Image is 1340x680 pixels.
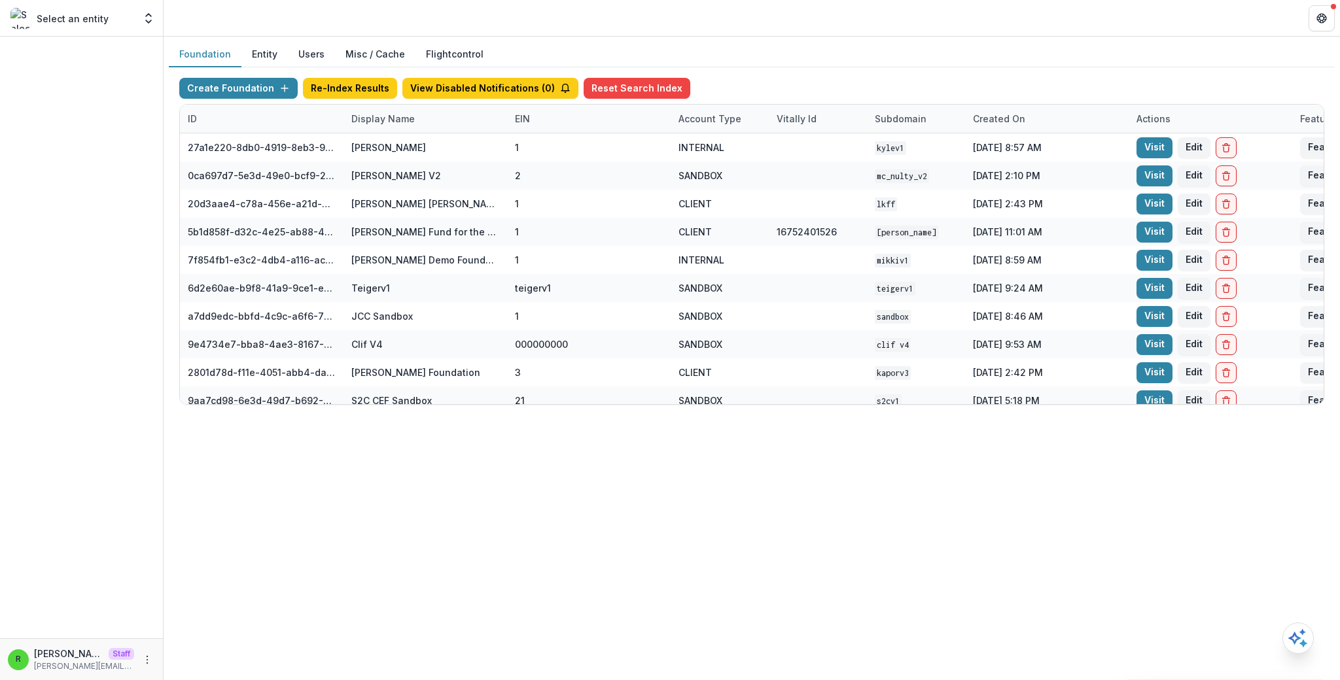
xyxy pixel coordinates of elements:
code: [PERSON_NAME] [875,226,938,239]
div: EIN [507,105,671,133]
p: [PERSON_NAME][EMAIL_ADDRESS][DOMAIN_NAME] [34,660,134,672]
button: Misc / Cache [335,42,415,67]
div: 27a1e220-8db0-4919-8eb3-9f29ee33f7b0 [188,141,336,154]
div: 000000000 [515,337,568,351]
div: SANDBOX [679,394,722,407]
div: CLIENT [679,365,712,379]
button: Delete Foundation [1216,362,1237,383]
a: Visit [1137,194,1172,214]
div: 1 [515,225,519,239]
button: Delete Foundation [1216,334,1237,355]
code: mc_nulty_v2 [875,169,929,183]
div: [PERSON_NAME] Demo Foundation [351,253,499,267]
p: Select an entity [37,12,109,25]
img: Select an entity [10,8,31,29]
div: Subdomain [867,105,965,133]
div: SANDBOX [679,337,722,351]
div: [DATE] 8:57 AM [965,133,1129,161]
code: lkff [875,197,897,211]
div: 2801d78d-f11e-4051-abb4-dab00da98882 [188,365,336,379]
code: Clif V4 [875,338,911,352]
div: [DATE] 5:18 PM [965,386,1129,415]
div: SANDBOX [679,281,722,295]
div: 1 [515,253,519,267]
code: mikkiv1 [875,254,911,267]
div: 1 [515,141,519,154]
div: 0ca697d7-5e3d-49e0-bcf9-217f69e92d71 [188,169,336,182]
button: View Disabled Notifications (0) [402,78,578,99]
code: kylev1 [875,141,906,155]
div: 9aa7cd98-6e3d-49d7-b692-3e5f3d1facd4 [188,394,336,407]
code: teigerv1 [875,282,915,296]
div: [DATE] 2:42 PM [965,358,1129,386]
button: Open entity switcher [139,5,158,31]
div: [DATE] 9:53 AM [965,330,1129,358]
div: [DATE] 11:01 AM [965,218,1129,246]
div: 1 [515,197,519,211]
button: Edit [1178,165,1210,186]
button: Create Foundation [179,78,298,99]
button: Edit [1178,306,1210,327]
a: Visit [1137,222,1172,243]
div: INTERNAL [679,141,724,154]
div: Created on [965,112,1033,126]
div: [DATE] 2:43 PM [965,190,1129,218]
button: Open AI Assistant [1282,622,1314,654]
div: Actions [1129,112,1178,126]
div: S2C CEF Sandbox [351,394,432,407]
button: Re-Index Results [303,78,397,99]
button: Get Help [1309,5,1335,31]
div: ID [180,105,344,133]
div: EIN [507,112,538,126]
div: 6d2e60ae-b9f8-41a9-9ce1-e608d0f20ec5 [188,281,336,295]
div: Account Type [671,105,769,133]
button: Delete Foundation [1216,137,1237,158]
code: kaporv3 [875,366,911,380]
div: JCC Sandbox [351,309,413,323]
div: Actions [1129,105,1292,133]
div: Teigerv1 [351,281,390,295]
button: Delete Foundation [1216,250,1237,271]
div: Vitally Id [769,105,867,133]
button: Edit [1178,137,1210,158]
div: SANDBOX [679,309,722,323]
div: Display Name [344,105,507,133]
div: [DATE] 2:10 PM [965,161,1129,190]
button: More [139,652,155,668]
button: Edit [1178,362,1210,383]
div: 5b1d858f-d32c-4e25-ab88-434536713791 [188,225,336,239]
div: Subdomain [867,112,934,126]
button: Entity [241,42,288,67]
button: Edit [1178,222,1210,243]
div: SANDBOX [679,169,722,182]
div: Ruthwick [16,655,21,664]
p: Staff [109,648,134,660]
code: sandbox [875,310,911,324]
div: 2 [515,169,521,182]
div: 20d3aae4-c78a-456e-a21d-91c97a6a725f [188,197,336,211]
p: [PERSON_NAME] [34,647,103,660]
button: Reset Search Index [584,78,690,99]
button: Foundation [169,42,241,67]
a: Visit [1137,165,1172,186]
button: Users [288,42,335,67]
a: Visit [1137,362,1172,383]
div: [DATE] 9:24 AM [965,274,1129,302]
div: INTERNAL [679,253,724,267]
div: 16752401526 [777,225,837,239]
div: 3 [515,365,521,379]
div: Clif V4 [351,337,383,351]
div: teigerv1 [515,281,551,295]
div: [DATE] 8:59 AM [965,246,1129,274]
div: Vitally Id [769,112,824,126]
button: Delete Foundation [1216,222,1237,243]
div: Display Name [344,112,423,126]
button: Delete Foundation [1216,165,1237,186]
div: 1 [515,309,519,323]
div: [PERSON_NAME] [PERSON_NAME] Family Foundation [351,197,499,211]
